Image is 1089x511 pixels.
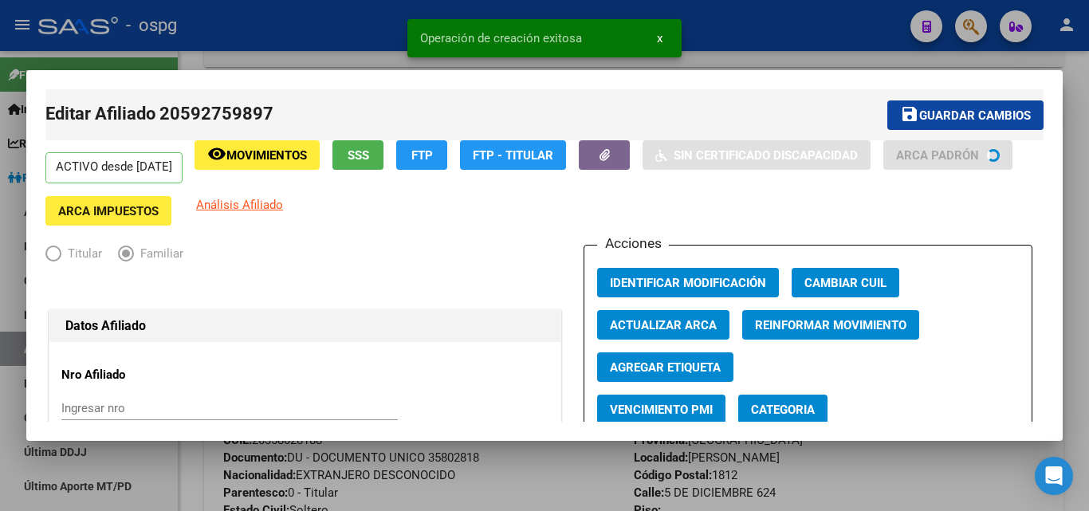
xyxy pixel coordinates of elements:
[883,140,1012,170] button: ARCA Padrón
[348,148,369,163] span: SSS
[919,108,1031,123] span: Guardar cambios
[751,403,815,417] span: Categoria
[597,395,725,424] button: Vencimiento PMI
[45,250,199,264] mat-radio-group: Elija una opción
[597,268,779,297] button: Identificar Modificación
[332,140,383,170] button: SSS
[420,30,582,46] span: Operación de creación exitosa
[58,204,159,218] span: ARCA Impuestos
[674,148,858,163] span: Sin Certificado Discapacidad
[61,245,102,263] span: Titular
[65,316,544,336] h1: Datos Afiliado
[460,140,566,170] button: FTP - Titular
[45,104,273,124] span: Editar Afiliado 20592759897
[644,24,675,53] button: x
[755,318,906,332] span: Reinformar Movimiento
[207,144,226,163] mat-icon: remove_red_eye
[61,366,207,384] p: Nro Afiliado
[597,352,733,382] button: Agregar Etiqueta
[610,403,713,417] span: Vencimiento PMI
[396,140,447,170] button: FTP
[134,245,183,263] span: Familiar
[610,318,717,332] span: Actualizar ARCA
[597,233,669,254] h3: Acciones
[900,104,919,124] mat-icon: save
[742,310,919,340] button: Reinformar Movimiento
[226,148,307,163] span: Movimientos
[45,196,171,226] button: ARCA Impuestos
[1035,457,1073,495] div: Open Intercom Messenger
[887,100,1044,130] button: Guardar cambios
[643,140,871,170] button: Sin Certificado Discapacidad
[473,148,553,163] span: FTP - Titular
[896,148,979,163] span: ARCA Padrón
[196,198,283,212] span: Análisis Afiliado
[610,360,721,375] span: Agregar Etiqueta
[597,310,729,340] button: Actualizar ARCA
[610,276,766,290] span: Identificar Modificación
[411,148,433,163] span: FTP
[792,268,899,297] button: Cambiar CUIL
[195,140,320,170] button: Movimientos
[738,395,828,424] button: Categoria
[657,31,662,45] span: x
[804,276,887,290] span: Cambiar CUIL
[45,152,183,183] p: ACTIVO desde [DATE]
